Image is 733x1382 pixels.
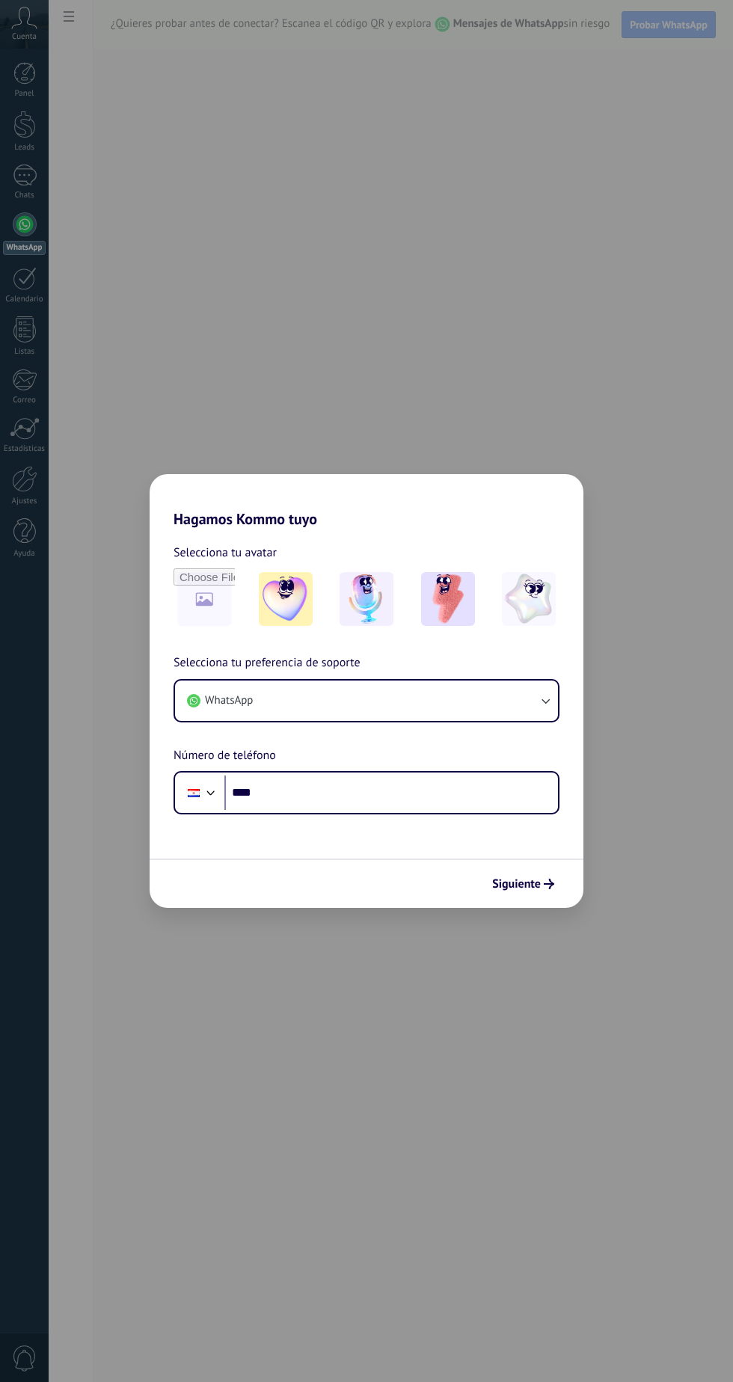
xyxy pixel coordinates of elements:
[492,879,541,889] span: Siguiente
[180,777,208,808] div: Paraguay: + 595
[421,572,475,626] img: -3.jpeg
[174,654,361,673] span: Selecciona tu preferencia de soporte
[205,693,253,708] span: WhatsApp
[340,572,393,626] img: -2.jpeg
[259,572,313,626] img: -1.jpeg
[485,871,561,897] button: Siguiente
[174,746,276,766] span: Número de teléfono
[175,681,558,721] button: WhatsApp
[174,543,277,562] span: Selecciona tu avatar
[150,474,583,528] h2: Hagamos Kommo tuyo
[502,572,556,626] img: -4.jpeg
